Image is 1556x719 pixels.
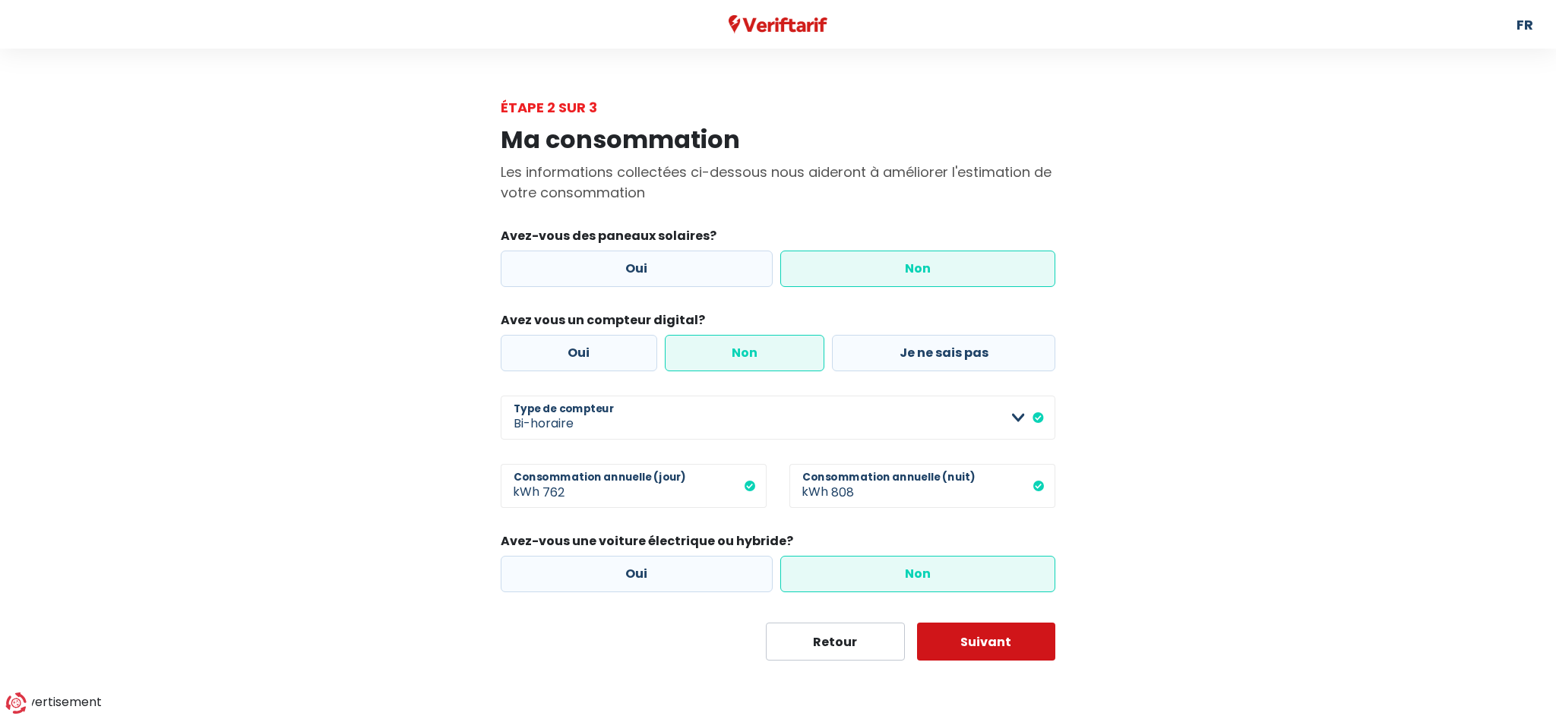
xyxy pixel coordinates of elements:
[780,251,1056,287] label: Non
[501,556,773,592] label: Oui
[501,162,1055,203] p: Les informations collectées ci-dessous nous aideront à améliorer l'estimation de votre consommation
[501,227,1055,251] legend: Avez-vous des paneaux solaires?
[789,464,831,508] span: kWh
[501,125,1055,154] h1: Ma consommation
[917,623,1056,661] button: Suivant
[832,335,1055,371] label: Je ne sais pas
[501,251,773,287] label: Oui
[766,623,905,661] button: Retour
[729,15,828,34] img: Veriftarif logo
[665,335,825,371] label: Non
[501,97,1055,118] div: Étape 2 sur 3
[501,335,657,371] label: Oui
[501,532,1055,556] legend: Avez-vous une voiture électrique ou hybride?
[780,556,1056,592] label: Non
[501,311,1055,335] legend: Avez vous un compteur digital?
[501,464,542,508] span: kWh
